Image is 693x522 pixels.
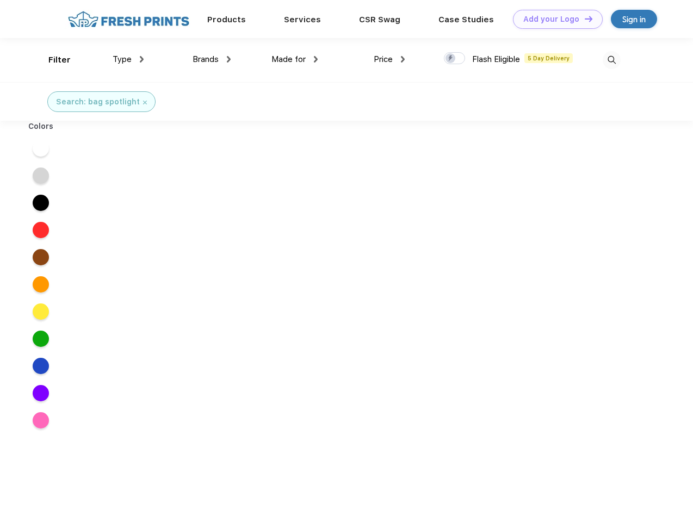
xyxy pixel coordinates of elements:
[524,53,573,63] span: 5 Day Delivery
[523,15,579,24] div: Add your Logo
[622,13,646,26] div: Sign in
[401,56,405,63] img: dropdown.png
[207,15,246,24] a: Products
[65,10,193,29] img: fo%20logo%202.webp
[611,10,657,28] a: Sign in
[20,121,62,132] div: Colors
[56,96,140,108] div: Search: bag spotlight
[603,51,621,69] img: desktop_search.svg
[193,54,219,64] span: Brands
[585,16,592,22] img: DT
[314,56,318,63] img: dropdown.png
[227,56,231,63] img: dropdown.png
[113,54,132,64] span: Type
[472,54,520,64] span: Flash Eligible
[48,54,71,66] div: Filter
[143,101,147,104] img: filter_cancel.svg
[140,56,144,63] img: dropdown.png
[271,54,306,64] span: Made for
[374,54,393,64] span: Price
